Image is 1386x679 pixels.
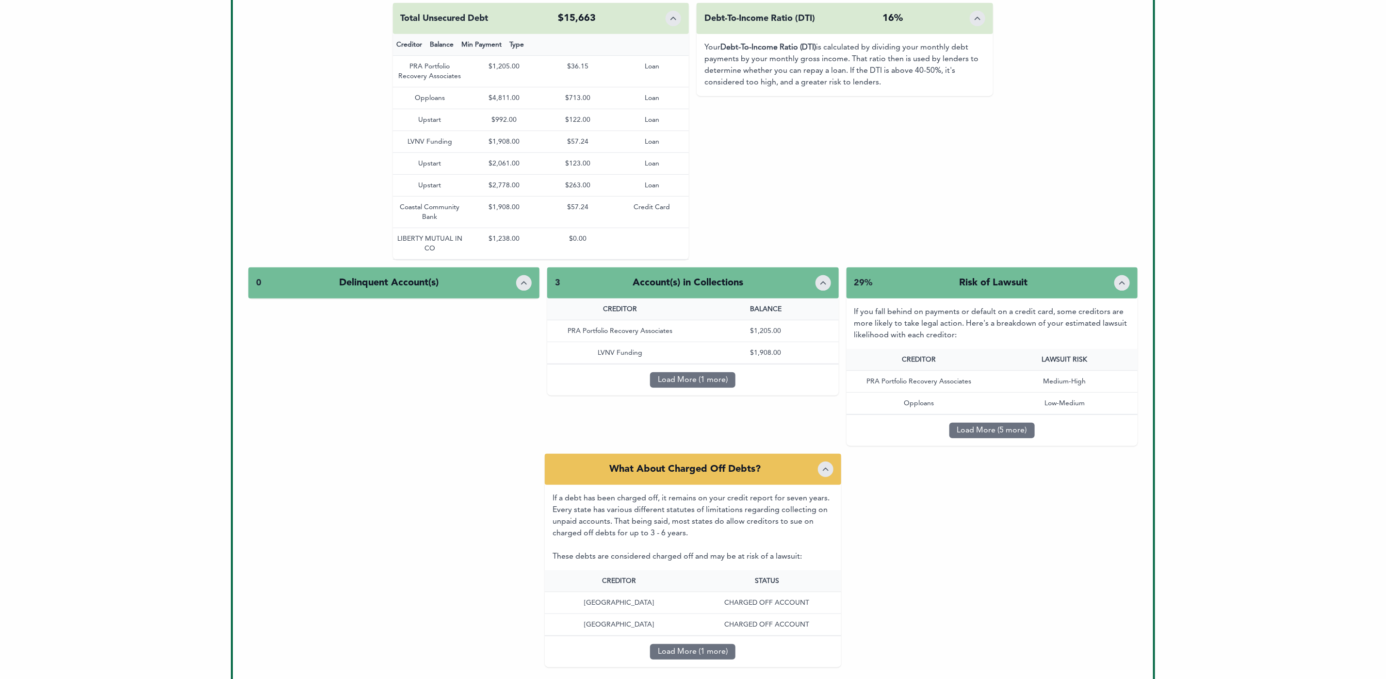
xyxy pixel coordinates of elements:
[565,116,590,123] span: $122.00
[818,462,833,477] button: Toggle details
[854,276,873,290] div: 29%
[949,423,1035,438] button: Load More (5 more)
[401,12,489,25] div: Total Unsecured Debt
[992,371,1138,392] div: Medium-High
[666,11,681,26] button: Toggle details
[615,153,689,174] div: Loan
[882,12,903,25] div: 16%
[489,63,520,70] span: $1,205.00
[458,34,506,55] div: Min Payment
[609,463,761,476] div: What About Charged Off Debts?
[393,175,467,196] div: Upstart
[693,298,838,320] div: BALANCE
[393,56,467,87] div: PRA Portfolio Recovery Associates
[506,34,528,55] div: Type
[650,372,735,388] button: Load More (1 more)
[615,197,689,228] div: Credit Card
[847,298,1138,349] div: If you fall behind on payments or default on a credit card, some creditors are more likely to tak...
[992,393,1138,414] div: Low-Medium
[615,175,689,196] div: Loan
[567,138,588,145] span: $57.24
[426,34,458,55] div: Balance
[693,614,841,635] div: CHARGED OFF ACCOUNT
[992,349,1138,370] div: LAWSUIT RISK
[567,63,588,70] span: $36.15
[489,138,520,145] span: $1,908.00
[565,182,590,189] span: $263.00
[720,44,816,51] b: Debt-To-Income Ratio (DTI)
[393,87,467,109] div: Opploans
[847,349,992,370] div: CREDITOR
[959,276,1027,290] div: Risk of Lawsuit
[847,371,992,392] div: PRA Portfolio Recovery Associates
[547,320,693,342] div: PRA Portfolio Recovery Associates
[815,275,831,291] button: Toggle details
[489,235,520,242] span: $1,238.00
[393,228,467,259] div: LIBERTY MUTUAL IN CO
[704,12,815,25] div: Debt-To-Income Ratio (DTI)
[615,87,689,109] div: Loan
[393,131,467,152] div: LVNV Funding
[847,393,992,414] div: Opploans
[489,160,520,167] span: $2,061.00
[545,485,841,570] div: If a debt has been charged off, it remains on your credit report for seven years. Every state has...
[750,349,782,356] span: $1,908.00
[489,95,520,101] span: $4,811.00
[491,116,517,123] span: $992.00
[393,153,467,174] div: Upstart
[750,328,782,334] span: $1,205.00
[555,276,560,290] div: 3
[256,276,261,290] div: 0
[693,592,841,613] div: CHARGED OFF ACCOUNT
[633,276,743,290] div: Account(s) in Collections
[558,12,596,25] div: $15,663
[545,614,693,635] div: [GEOGRAPHIC_DATA]
[615,131,689,152] div: Loan
[393,197,467,228] div: Coastal Community Bank
[393,34,426,55] div: Creditor
[697,34,993,96] div: Your is calculated by dividing your monthly debt payments by your monthly gross income. That rati...
[393,109,467,131] div: Upstart
[489,204,520,211] span: $1,908.00
[565,95,590,101] span: $713.00
[489,182,520,189] span: $2,778.00
[1114,275,1130,291] button: Toggle details
[693,570,841,592] div: STATUS
[569,235,587,242] span: $0.00
[970,11,985,26] button: Toggle details
[650,644,735,660] button: Load More (1 more)
[545,592,693,613] div: [GEOGRAPHIC_DATA]
[339,276,439,290] div: Delinquent Account(s)
[565,160,590,167] span: $123.00
[567,204,588,211] span: $57.24
[516,275,532,291] button: Toggle details
[615,109,689,131] div: Loan
[615,56,689,87] div: Loan
[545,570,693,592] div: CREDITOR
[547,298,693,320] div: CREDITOR
[547,342,693,364] div: LVNV Funding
